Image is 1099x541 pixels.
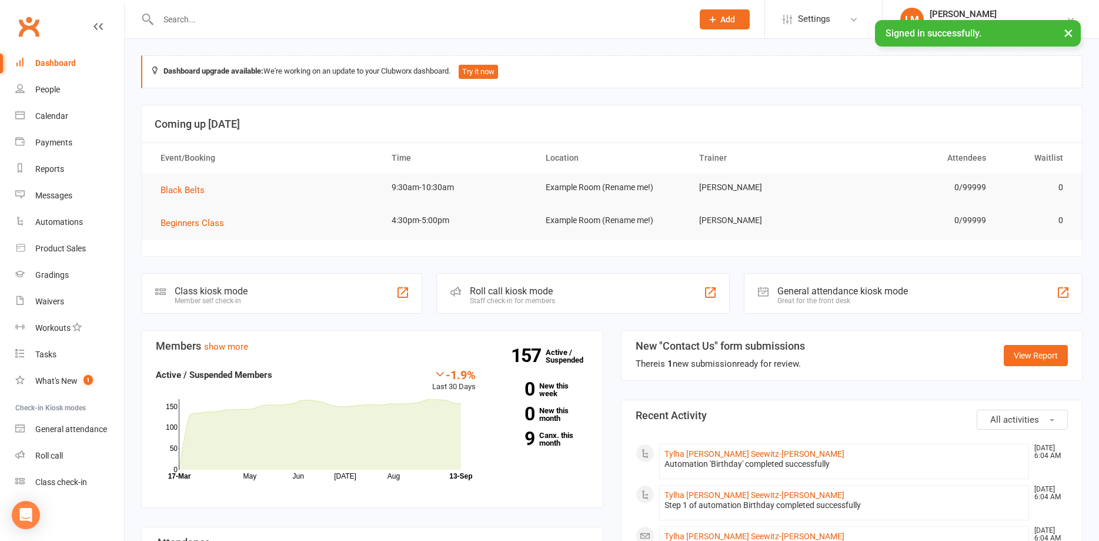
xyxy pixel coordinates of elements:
[15,469,124,496] a: Class kiosk mode
[432,368,476,393] div: Last 30 Days
[1058,20,1079,45] button: ×
[997,174,1074,201] td: 0
[15,209,124,235] a: Automations
[997,207,1074,234] td: 0
[15,443,124,469] a: Roll call
[35,111,68,121] div: Calendar
[161,216,232,230] button: Beginners Class
[470,297,555,305] div: Staff check-in for members
[664,532,844,541] a: Tylha [PERSON_NAME] Seewitz-[PERSON_NAME]
[35,85,60,94] div: People
[886,28,981,39] span: Signed in successfully.
[689,174,843,201] td: [PERSON_NAME]
[35,164,64,174] div: Reports
[470,286,555,297] div: Roll call kiosk mode
[156,340,589,352] h3: Members
[493,380,535,398] strong: 0
[15,341,124,368] a: Tasks
[35,451,63,460] div: Roll call
[15,182,124,209] a: Messages
[664,490,844,500] a: Tylha [PERSON_NAME] Seewitz-[PERSON_NAME]
[161,218,224,228] span: Beginners Class
[777,286,908,297] div: General attendance kiosk mode
[843,174,997,201] td: 0/99999
[15,103,124,130] a: Calendar
[381,143,535,173] th: Time
[930,19,1066,30] div: Success Martial Arts - Lismore Karate
[930,9,1066,19] div: [PERSON_NAME]
[35,323,71,333] div: Workouts
[997,143,1074,173] th: Waitlist
[381,174,535,201] td: 9:30am-10:30am
[493,430,535,447] strong: 9
[35,376,78,386] div: What's New
[35,191,72,200] div: Messages
[667,359,673,369] strong: 1
[493,405,535,423] strong: 0
[664,500,1024,510] div: Step 1 of automation Birthday completed successfully
[15,288,124,315] a: Waivers
[535,174,689,201] td: Example Room (Rename me!)
[15,416,124,443] a: General attendance kiosk mode
[1028,486,1067,501] time: [DATE] 6:04 AM
[843,143,997,173] th: Attendees
[35,477,87,487] div: Class check-in
[798,6,830,32] span: Settings
[493,407,588,422] a: 0New this month
[175,297,248,305] div: Member self check-in
[700,9,750,29] button: Add
[636,357,805,371] div: There is new submission ready for review.
[664,449,844,459] a: Tylha [PERSON_NAME] Seewitz-[PERSON_NAME]
[381,207,535,234] td: 4:30pm-5:00pm
[990,414,1039,425] span: All activities
[636,410,1068,421] h3: Recent Activity
[777,297,908,305] div: Great for the front desk
[35,244,86,253] div: Product Sales
[1004,345,1068,366] a: View Report
[161,183,213,197] button: Black Belts
[535,143,689,173] th: Location
[35,217,83,227] div: Automations
[432,368,476,381] div: -1.9%
[493,382,588,397] a: 0New this week
[546,340,597,373] a: 157Active / Suspended
[1028,444,1067,460] time: [DATE] 6:04 AM
[35,297,64,306] div: Waivers
[535,207,689,234] td: Example Room (Rename me!)
[636,340,805,352] h3: New "Contact Us" form submissions
[15,156,124,182] a: Reports
[15,130,124,156] a: Payments
[35,58,76,68] div: Dashboard
[141,55,1083,88] div: We're working on an update to your Clubworx dashboard.
[15,368,124,394] a: What's New1
[156,370,272,380] strong: Active / Suspended Members
[689,143,843,173] th: Trainer
[900,8,924,31] div: LM
[15,315,124,341] a: Workouts
[155,118,1069,130] h3: Coming up [DATE]
[14,12,44,41] a: Clubworx
[511,347,546,364] strong: 157
[175,286,248,297] div: Class kiosk mode
[204,341,248,352] a: show more
[977,410,1068,430] button: All activities
[83,375,93,385] span: 1
[843,207,997,234] td: 0/99999
[163,67,263,75] strong: Dashboard upgrade available:
[12,501,40,529] div: Open Intercom Messenger
[15,235,124,262] a: Product Sales
[689,207,843,234] td: [PERSON_NAME]
[720,15,735,24] span: Add
[15,77,124,103] a: People
[161,185,205,195] span: Black Belts
[35,350,56,359] div: Tasks
[155,11,684,28] input: Search...
[150,143,381,173] th: Event/Booking
[664,459,1024,469] div: Automation 'Birthday' completed successfully
[35,424,107,434] div: General attendance
[15,50,124,77] a: Dashboard
[15,262,124,288] a: Gradings
[35,138,72,147] div: Payments
[35,270,69,280] div: Gradings
[459,65,498,79] button: Try it now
